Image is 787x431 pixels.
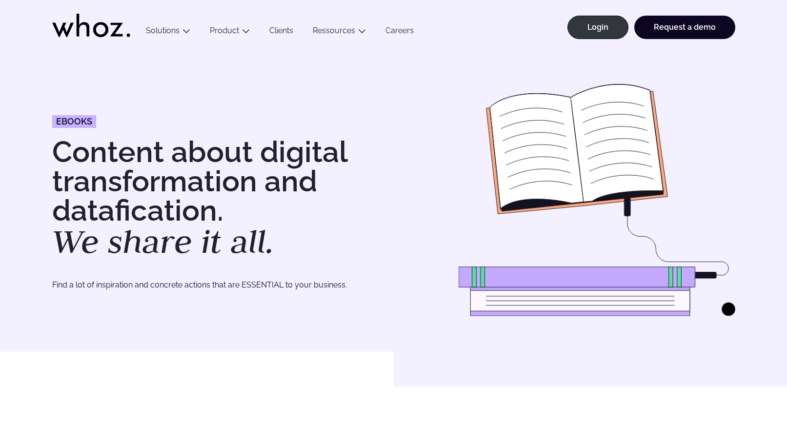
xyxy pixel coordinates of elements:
a: Request a demo [634,16,735,39]
a: Careers [376,26,424,39]
a: Product [210,26,239,35]
em: We share it all. [52,220,274,263]
p: Find a lot of inspiration and concrete actions that are ESSENTIAL to your business. [52,279,384,291]
a: Ressources [313,26,355,35]
h1: Content about digital transformation and datafication. [52,137,384,258]
button: Product [200,26,260,39]
button: Solutions [136,26,200,39]
a: Clients [260,26,303,39]
button: Ressources [303,26,376,39]
a: Login [567,16,628,39]
span: EBOOKS [56,117,92,126]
